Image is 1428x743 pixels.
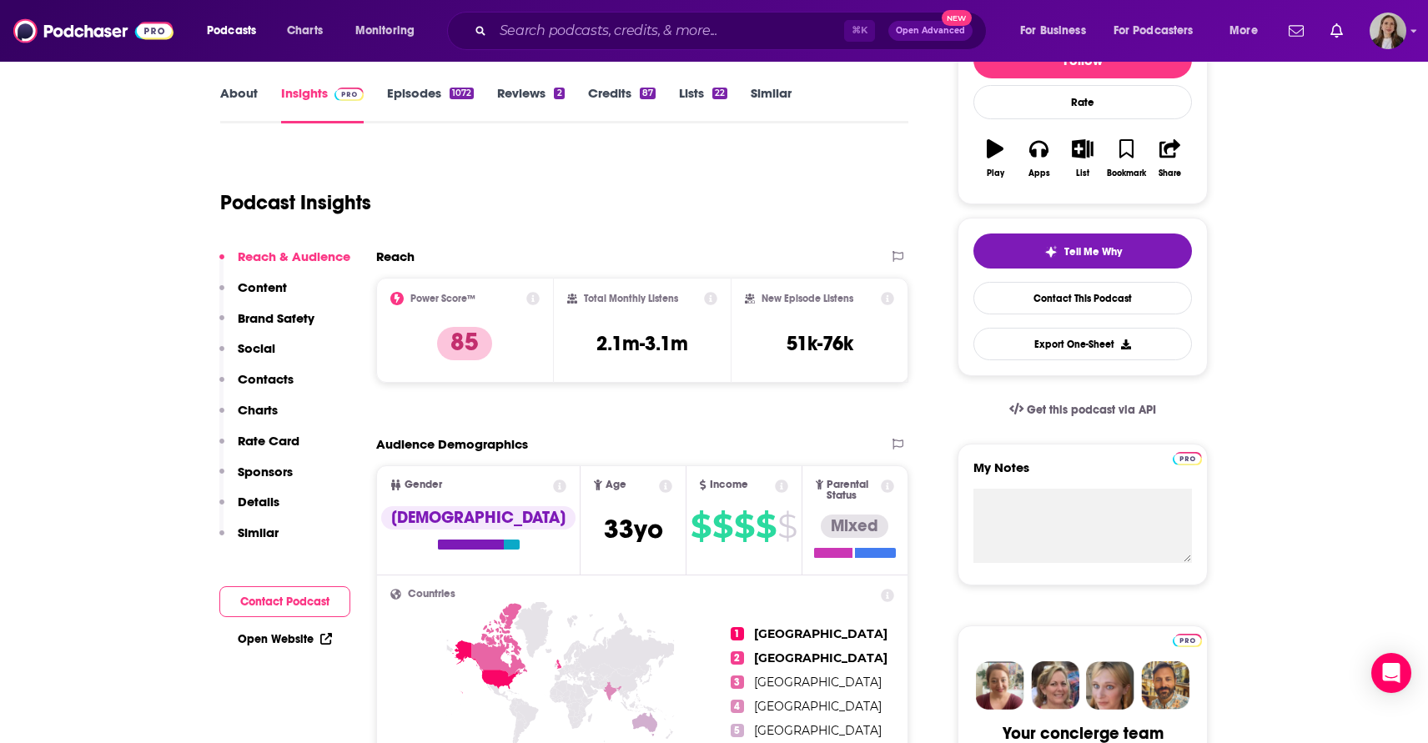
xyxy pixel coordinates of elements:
[219,371,294,402] button: Contacts
[973,459,1192,489] label: My Notes
[1229,19,1258,43] span: More
[754,723,882,738] span: [GEOGRAPHIC_DATA]
[1141,661,1189,710] img: Jon Profile
[976,661,1024,710] img: Sydney Profile
[219,402,278,433] button: Charts
[844,20,875,42] span: ⌘ K
[408,589,455,600] span: Countries
[821,515,888,538] div: Mixed
[238,494,279,510] p: Details
[238,464,293,479] p: Sponsors
[219,340,275,371] button: Social
[219,464,293,494] button: Sponsors
[13,15,173,47] img: Podchaser - Follow, Share and Rate Podcasts
[238,525,279,540] p: Similar
[238,433,299,449] p: Rate Card
[334,88,364,101] img: Podchaser Pro
[996,389,1169,430] a: Get this podcast via API
[410,293,475,304] h2: Power Score™
[219,494,279,525] button: Details
[731,627,744,640] span: 1
[207,19,256,43] span: Podcasts
[238,371,294,387] p: Contacts
[276,18,333,44] a: Charts
[1371,653,1411,693] div: Open Intercom Messenger
[1370,13,1406,49] span: Logged in as IsabelleNovak
[238,402,278,418] p: Charts
[1104,128,1148,188] button: Bookmark
[888,21,973,41] button: Open AdvancedNew
[942,10,972,26] span: New
[896,27,965,35] span: Open Advanced
[584,293,678,304] h2: Total Monthly Listens
[827,479,877,501] span: Parental Status
[287,19,323,43] span: Charts
[762,293,853,304] h2: New Episode Listens
[1282,17,1310,45] a: Show notifications dropdown
[220,190,371,215] h1: Podcast Insights
[1370,13,1406,49] img: User Profile
[1061,128,1104,188] button: List
[606,479,626,490] span: Age
[787,331,853,356] h3: 51k-76k
[973,233,1192,269] button: tell me why sparkleTell Me Why
[1218,18,1279,44] button: open menu
[238,249,350,264] p: Reach & Audience
[1064,245,1122,259] span: Tell Me Why
[219,249,350,279] button: Reach & Audience
[712,513,732,540] span: $
[238,632,332,646] a: Open Website
[973,328,1192,360] button: Export One-Sheet
[640,88,656,99] div: 87
[381,506,576,530] div: [DEMOGRAPHIC_DATA]
[731,700,744,713] span: 4
[1027,403,1156,417] span: Get this podcast via API
[405,479,442,490] span: Gender
[1159,168,1181,178] div: Share
[973,128,1017,188] button: Play
[219,279,287,310] button: Content
[1028,168,1050,178] div: Apps
[1031,661,1079,710] img: Barbara Profile
[1103,18,1218,44] button: open menu
[1149,128,1192,188] button: Share
[731,675,744,689] span: 3
[355,19,415,43] span: Monitoring
[1370,13,1406,49] button: Show profile menu
[463,12,1003,50] div: Search podcasts, credits, & more...
[973,85,1192,119] div: Rate
[754,675,882,690] span: [GEOGRAPHIC_DATA]
[1086,661,1134,710] img: Jules Profile
[588,85,656,123] a: Credits87
[731,651,744,665] span: 2
[1173,634,1202,647] img: Podchaser Pro
[1044,245,1058,259] img: tell me why sparkle
[493,18,844,44] input: Search podcasts, credits, & more...
[1107,168,1146,178] div: Bookmark
[734,513,754,540] span: $
[777,513,797,540] span: $
[1076,168,1089,178] div: List
[596,331,688,356] h3: 2.1m-3.1m
[376,436,528,452] h2: Audience Demographics
[1173,631,1202,647] a: Pro website
[1324,17,1350,45] a: Show notifications dropdown
[1173,452,1202,465] img: Podchaser Pro
[1173,449,1202,465] a: Pro website
[387,85,474,123] a: Episodes1072
[220,85,258,123] a: About
[1017,128,1060,188] button: Apps
[554,88,564,99] div: 2
[195,18,278,44] button: open menu
[376,249,415,264] h2: Reach
[973,282,1192,314] a: Contact This Podcast
[731,724,744,737] span: 5
[497,85,564,123] a: Reviews2
[1008,18,1107,44] button: open menu
[238,310,314,326] p: Brand Safety
[756,513,776,540] span: $
[604,513,663,545] span: 33 yo
[450,88,474,99] div: 1072
[751,85,792,123] a: Similar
